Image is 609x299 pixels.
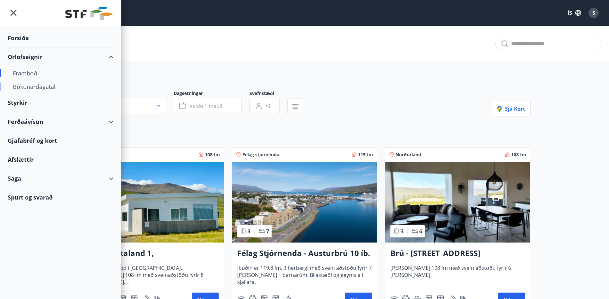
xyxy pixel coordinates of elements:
[266,228,269,235] span: 7
[174,90,249,98] span: Dagsetningar
[385,162,530,243] img: Paella dish
[8,131,113,150] div: Gjafabréf og kort
[205,151,220,158] span: 108 fm
[396,151,421,158] span: Norðurland
[8,112,113,131] div: Ferðaávísun
[248,228,250,235] span: 3
[390,264,525,286] span: [PERSON_NAME] 108 fm með svefn aðstöðu fyrir 6 [PERSON_NAME].
[232,162,377,243] img: Paella dish
[8,169,113,188] div: Saga
[390,248,525,259] h3: Brú - [STREET_ADDRESS]
[586,5,601,21] button: S
[79,98,166,113] button: Allt
[419,228,422,235] span: 6
[8,7,19,19] button: menu
[8,47,113,66] div: Orlofseignir
[13,80,108,93] div: Bókunardagatal
[79,162,224,243] img: Paella dish
[79,90,174,98] span: Svæði
[8,93,113,112] div: Styrkir
[492,101,531,116] button: Sjá kort
[401,228,404,235] span: 3
[511,151,526,158] span: 108 fm
[13,66,108,80] div: Framboð
[8,29,113,47] div: Forsíða
[8,188,113,207] div: Spurt og svarað
[592,9,595,16] span: S
[497,105,525,112] span: Sjá kort
[84,248,219,259] h3: Brú - Hrókaland 1, [GEOGRAPHIC_DATA]
[265,102,271,109] span: +1
[84,264,219,286] span: Rúmgott hús upp í [GEOGRAPHIC_DATA]. [PERSON_NAME] 108 fm með svefnaðstöðu fyrir 8 [PERSON_NAME].
[65,7,113,20] img: union_logo
[174,98,242,114] button: Veldu tímabil
[8,150,113,169] div: Afslættir
[237,264,372,286] span: Íbúðin er 119,8 fm, 3 herbergi með svefn aðstöðu fyrir 7 [PERSON_NAME] + barnarúm. Bílastæði og g...
[237,248,372,259] h3: Félag Stjórnenda - Austurbrú 10 íb. 201
[242,151,279,158] span: Félag stjórnenda
[249,98,280,114] button: +1
[249,90,287,98] span: Svefnstæði
[189,102,222,109] span: Veldu tímabil
[564,7,585,19] button: ÍS
[358,151,373,158] span: 119 fm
